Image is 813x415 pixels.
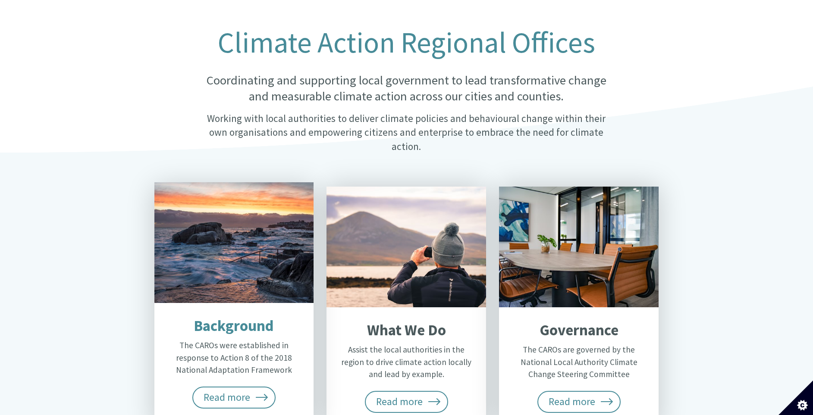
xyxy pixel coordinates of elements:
[166,339,301,376] p: The CAROs were established in response to Action 8 of the 2018 National Adaptation Framework
[512,321,646,339] h2: Governance
[192,387,276,408] span: Read more
[365,391,449,412] span: Read more
[339,343,474,381] p: Assist the local authorities in the region to drive climate action locally and lead by example.
[197,112,615,153] p: Working with local authorities to deliver climate policies and behavioural change within their ow...
[778,381,813,415] button: Set cookie preferences
[166,317,301,335] h2: Background
[197,27,615,59] h1: Climate Action Regional Offices
[197,72,615,105] p: Coordinating and supporting local government to lead transformative change and measurable climate...
[339,321,474,339] h2: What We Do
[512,343,646,381] p: The CAROs are governed by the National Local Authority Climate Change Steering Committee
[537,391,621,412] span: Read more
